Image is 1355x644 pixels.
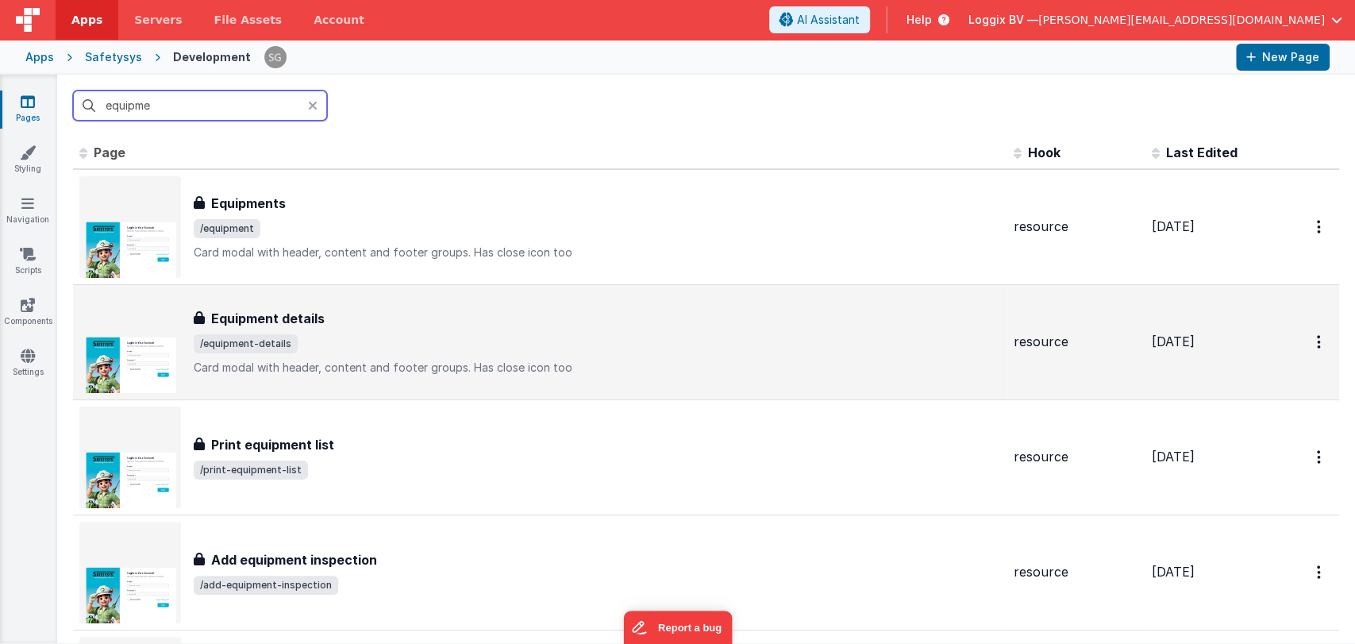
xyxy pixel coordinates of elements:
span: Servers [134,12,182,28]
iframe: Marker.io feedback button [623,611,732,644]
input: Search pages, id's ... [73,91,327,121]
span: AI Assistant [797,12,860,28]
h3: Add equipment inspection [211,550,377,569]
button: AI Assistant [769,6,870,33]
button: New Page [1236,44,1330,71]
div: resource [1014,218,1139,236]
div: Apps [25,49,54,65]
button: Options [1307,210,1333,243]
span: Loggix BV — [968,12,1038,28]
span: /add-equipment-inspection [194,576,338,595]
button: Options [1307,441,1333,473]
span: Help [907,12,932,28]
span: File Assets [214,12,283,28]
span: Apps [71,12,102,28]
button: Options [1307,556,1333,588]
span: Last Edited [1166,145,1238,160]
span: Page [94,145,125,160]
h3: Equipments [211,194,286,213]
span: [DATE] [1152,449,1195,465]
span: [DATE] [1152,564,1195,580]
span: Hook [1028,145,1061,160]
h3: Print equipment list [211,435,334,454]
p: Card modal with header, content and footer groups. Has close icon too [194,245,1001,260]
span: /equipment [194,219,260,238]
h3: Equipment details [211,309,325,328]
span: [PERSON_NAME][EMAIL_ADDRESS][DOMAIN_NAME] [1038,12,1325,28]
div: Development [173,49,251,65]
p: Card modal with header, content and footer groups. Has close icon too [194,360,1001,376]
span: [DATE] [1152,218,1195,234]
span: [DATE] [1152,334,1195,349]
div: resource [1014,448,1139,466]
div: Safetysys [85,49,142,65]
div: resource [1014,333,1139,351]
button: Options [1307,326,1333,358]
img: 385c22c1e7ebf23f884cbf6fb2c72b80 [264,46,287,68]
div: resource [1014,563,1139,581]
span: /print-equipment-list [194,461,308,480]
span: /equipment-details [194,334,298,353]
button: Loggix BV — [PERSON_NAME][EMAIL_ADDRESS][DOMAIN_NAME] [968,12,1342,28]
